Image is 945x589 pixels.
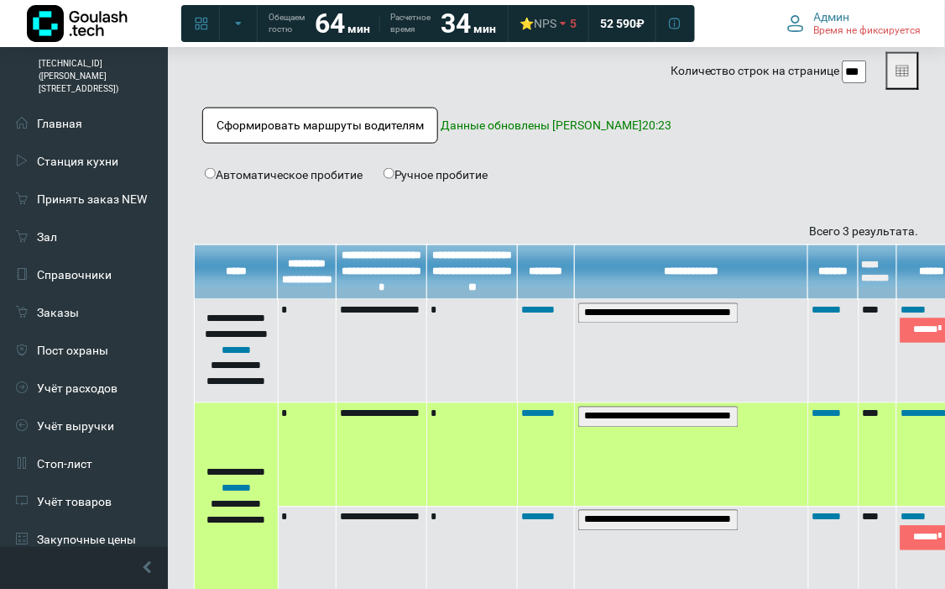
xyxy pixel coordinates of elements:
[590,8,655,39] a: 52 590 ₽
[519,16,556,31] div: ⭐
[390,12,431,35] span: Расчетное время
[814,9,850,24] span: Админ
[258,8,506,39] a: Обещаем гостю 64 мин Расчетное время 34 мин
[373,160,499,190] label: Ручное пробитие
[671,62,840,80] label: Количество строк на странице
[315,8,345,39] strong: 64
[384,168,394,179] input: Ручное пробитие
[269,12,305,35] span: Обещаем гостю
[347,22,370,35] span: мин
[194,223,919,240] div: Всего 3 результата.
[194,160,373,190] label: Автоматическое пробитие
[205,168,216,179] input: Автоматическое пробитие
[473,22,496,35] span: мин
[814,24,922,38] span: Время не фиксируется
[570,16,577,31] span: 5
[600,16,636,31] span: 52 590
[642,118,671,132] span: 20:23
[202,108,438,144] button: Сформировать маршруты водителям
[27,5,128,42] img: Логотип компании Goulash.tech
[509,8,587,39] a: ⭐NPS 5
[777,6,932,41] button: Админ Время не фиксируется
[441,117,671,134] span: Данные обновлены [PERSON_NAME]
[441,8,471,39] strong: 34
[636,16,645,31] span: ₽
[534,17,556,30] span: NPS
